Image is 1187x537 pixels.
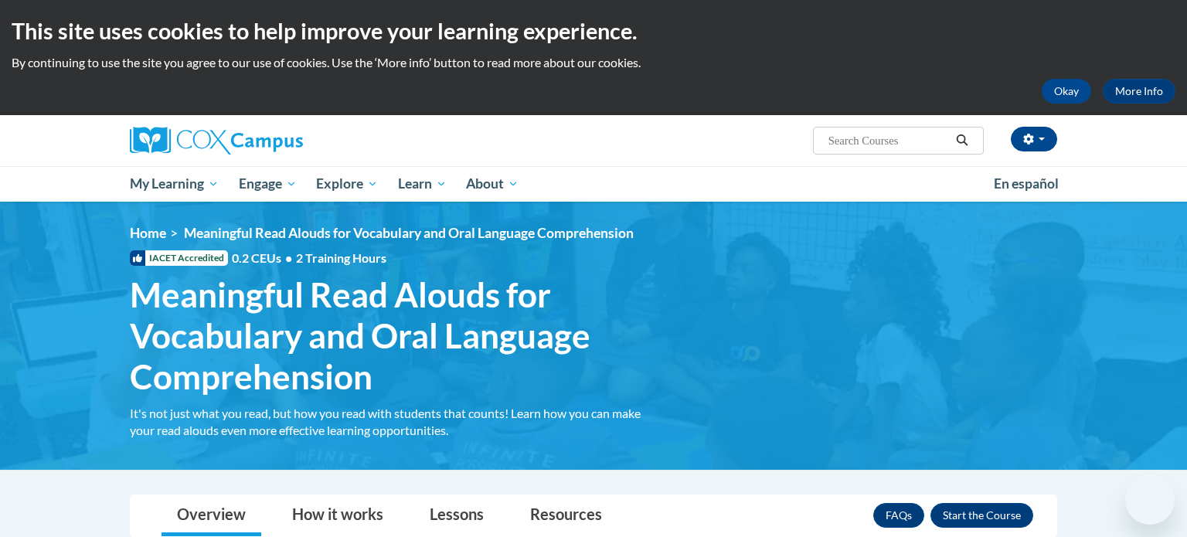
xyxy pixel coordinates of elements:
span: Learn [398,175,447,193]
h2: This site uses cookies to help improve your learning experience. [12,15,1175,46]
a: Learn [388,166,457,202]
span: My Learning [130,175,219,193]
span: IACET Accredited [130,250,228,266]
a: Lessons [414,495,499,536]
a: Cox Campus [130,127,423,155]
button: Okay [1042,79,1091,104]
a: How it works [277,495,399,536]
a: More Info [1103,79,1175,104]
a: Engage [229,166,307,202]
span: En español [994,175,1059,192]
a: My Learning [120,166,229,202]
a: En español [984,168,1069,200]
span: Meaningful Read Alouds for Vocabulary and Oral Language Comprehension [184,225,634,241]
span: About [466,175,519,193]
button: Account Settings [1011,127,1057,151]
a: About [457,166,529,202]
a: FAQs [873,503,924,528]
span: 0.2 CEUs [232,250,386,267]
span: Explore [316,175,378,193]
a: Overview [162,495,261,536]
img: Cox Campus [130,127,303,155]
span: Engage [239,175,297,193]
button: Search [951,131,974,150]
iframe: Button to launch messaging window [1125,475,1175,525]
div: It's not just what you read, but how you read with students that counts! Learn how you can make y... [130,405,663,439]
a: Resources [515,495,617,536]
span: 2 Training Hours [296,250,386,265]
a: Explore [306,166,388,202]
a: Home [130,225,166,241]
p: By continuing to use the site you agree to our use of cookies. Use the ‘More info’ button to read... [12,54,1175,71]
input: Search Courses [827,131,951,150]
span: Meaningful Read Alouds for Vocabulary and Oral Language Comprehension [130,274,663,396]
div: Main menu [107,166,1080,202]
span: • [285,250,292,265]
button: Enroll [930,503,1033,528]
